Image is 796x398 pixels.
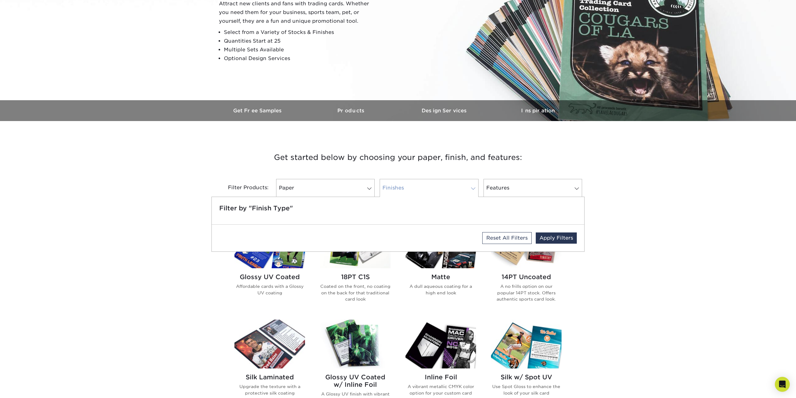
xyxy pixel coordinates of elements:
h2: Matte [405,273,476,281]
p: A dull aqueous coating for a high end look [405,283,476,296]
h2: Inline Foil [405,373,476,381]
img: Inline Foil Trading Cards [405,320,476,368]
a: Get Free Samples [211,100,305,121]
li: Quantities Start at 25 [224,37,374,45]
h2: Glossy UV Coated [234,273,305,281]
h2: 14PT Uncoated [491,273,562,281]
p: Upgrade the texture with a protective silk coating [234,383,305,396]
a: Apply Filters [536,232,577,244]
a: Inspiration [491,100,585,121]
div: Open Intercom Messenger [775,377,790,392]
a: Products [305,100,398,121]
p: Use Spot Gloss to enhance the look of your silk card [491,383,562,396]
a: Finishes [380,179,478,197]
a: Paper [276,179,375,197]
a: Features [484,179,582,197]
a: Glossy UV Coated Trading Cards Glossy UV Coated Affordable cards with a Glossy UV coating [234,219,305,312]
h3: Design Services [398,108,491,114]
img: Glossy UV Coated w/ Inline Foil Trading Cards [320,320,391,368]
p: A vibrant metallic CMYK color option for your custom card [405,383,476,396]
a: Matte Trading Cards Matte A dull aqueous coating for a high end look [405,219,476,312]
p: Coated on the front, no coating on the back for that traditional card look [320,283,391,302]
h3: Get Free Samples [211,108,305,114]
li: Select from a Variety of Stocks & Finishes [224,28,374,37]
a: Reset All Filters [482,232,532,244]
li: Multiple Sets Available [224,45,374,54]
h2: Glossy UV Coated w/ Inline Foil [320,373,391,388]
li: Optional Design Services [224,54,374,63]
h3: Inspiration [491,108,585,114]
h2: Silk Laminated [234,373,305,381]
p: A no frills option on our popular 14PT stock. Offers authentic sports card look. [491,283,562,302]
h5: Filter by "Finish Type" [219,204,577,212]
a: Design Services [398,100,491,121]
a: 14PT Uncoated Trading Cards 14PT Uncoated A no frills option on our popular 14PT stock. Offers au... [491,219,562,312]
h2: 18PT C1S [320,273,391,281]
h3: Products [305,108,398,114]
div: Filter Products: [211,179,274,197]
h2: Silk w/ Spot UV [491,373,562,381]
img: Silk w/ Spot UV Trading Cards [491,320,562,368]
p: Affordable cards with a Glossy UV coating [234,283,305,296]
h3: Get started below by choosing your paper, finish, and features: [216,143,580,171]
img: Silk Laminated Trading Cards [234,320,305,368]
a: 18PT C1S Trading Cards 18PT C1S Coated on the front, no coating on the back for that traditional ... [320,219,391,312]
